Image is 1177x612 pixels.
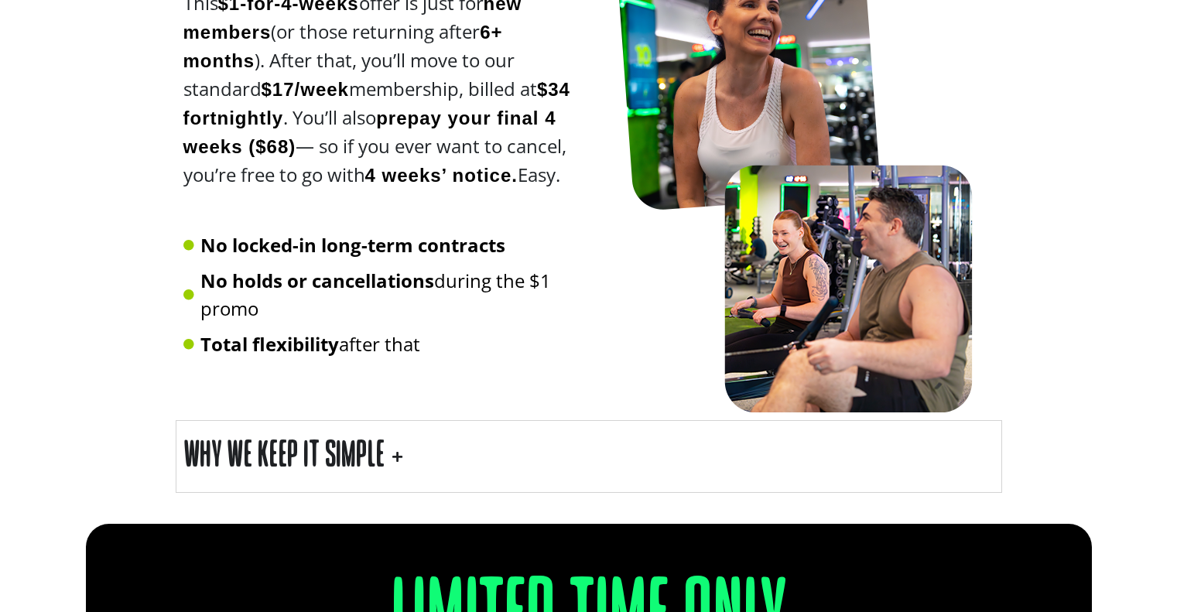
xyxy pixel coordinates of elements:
[183,79,570,128] strong: $34 fortnightly
[200,268,434,293] span: No holds or cancellations
[183,108,556,157] strong: prepay your final 4 weeks ($68)
[184,429,385,484] div: Why We Keep It Simple
[200,232,505,258] span: No locked-in long-term contracts
[197,267,581,323] span: during the $1 promo
[200,331,339,357] span: Total flexibility
[176,420,1002,493] summary: Why We Keep It Simple
[197,330,420,358] span: after that
[365,165,518,186] strong: 4 weeks’ notice.
[262,79,349,100] strong: $17/week
[183,22,503,71] strong: 6+ months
